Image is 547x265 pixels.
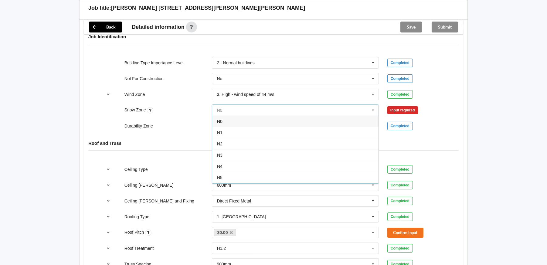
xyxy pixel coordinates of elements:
span: N2 [217,141,223,146]
div: Completed [387,212,413,221]
div: Completed [387,181,413,189]
label: Roof Pitch [124,230,145,235]
h3: [PERSON_NAME] [STREET_ADDRESS][PERSON_NAME][PERSON_NAME] [111,5,305,12]
div: No [217,76,222,81]
div: Completed [387,90,413,99]
div: Completed [387,122,413,130]
label: Roof Treatment [124,246,154,251]
div: Direct Fixed Metal [217,199,251,203]
label: Durability Zone [124,124,153,128]
div: Completed [387,59,413,67]
label: Roofing Type [124,214,149,219]
h3: Job title: [88,5,111,12]
label: Ceiling [PERSON_NAME] [124,183,174,188]
span: N5 [217,175,223,180]
label: Ceiling [PERSON_NAME] and Fixing [124,199,194,203]
div: Completed [387,74,413,83]
div: Completed [387,165,413,174]
div: 1. [GEOGRAPHIC_DATA] [217,215,266,219]
div: 3. High - wind speed of 44 m/s [217,92,274,97]
div: 600mm [217,183,231,187]
div: Input required [387,106,418,114]
button: reference-toggle [103,195,114,206]
button: reference-toggle [103,243,114,254]
a: 30.00 [214,229,236,236]
label: Building Type Importance Level [124,60,184,65]
label: Ceiling Type [124,167,148,172]
label: Snow Zone [124,107,147,112]
label: Wind Zone [124,92,145,97]
div: Completed [387,197,413,205]
div: Completed [387,244,413,253]
div: H1.2 [217,246,226,250]
button: reference-toggle [103,164,114,175]
span: N0 [217,119,223,124]
span: Detailed information [132,24,185,30]
button: reference-toggle [103,211,114,222]
span: N3 [217,153,223,158]
button: Back [89,22,122,32]
label: Not For Construction [124,76,164,81]
span: N4 [217,164,223,169]
span: N1 [217,130,223,135]
button: reference-toggle [103,180,114,191]
button: Confirm input [387,228,423,238]
button: reference-toggle [103,89,114,100]
div: 2 - Normal buildings [217,61,255,65]
button: reference-toggle [103,227,114,238]
h4: Roof and Truss [88,140,459,146]
h4: Job Identification [88,34,459,39]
